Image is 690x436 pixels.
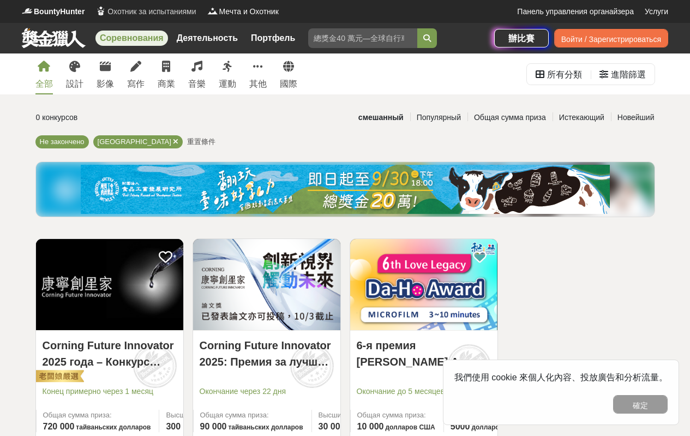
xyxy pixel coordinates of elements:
[280,53,297,94] a: 國際
[251,33,295,43] font: Портфель
[36,239,183,330] img: Изображение на обложке
[42,113,77,122] font: конкурсов
[219,7,279,16] font: Мечта и Охотник
[385,423,435,431] font: долларов США
[357,422,384,431] font: 10 000
[172,31,242,46] a: Деятельность
[22,6,85,17] a: ЛоготипBountyHunter
[43,337,177,370] a: Corning Future Innovator 2025 года – Конкурс инновационных приложений
[40,138,85,146] font: Не закончено
[34,7,85,16] font: BountyHunter
[66,53,83,94] a: 設計
[633,401,648,410] font: 確定
[97,53,114,94] a: 影像
[645,6,668,17] a: Услуги
[193,239,340,330] img: Изображение на обложке
[508,34,535,43] font: 辦比賽
[319,422,345,431] font: 30 000
[76,423,151,431] font: тайваньских долларов
[561,35,661,44] font: Войти / Зарегистрироваться
[547,70,582,79] font: 所有分類
[43,387,154,396] font: Конец примерно через 1 месяц
[95,6,196,17] a: ЛоготипОхотник за испытаниями
[35,79,53,88] font: 全部
[200,422,227,431] font: 90 000
[188,79,206,88] font: 音樂
[187,138,215,146] font: 重置條件
[357,411,426,419] font: Общая сумма приза:
[494,29,549,47] a: 辦比賽
[66,79,83,88] font: 設計
[107,7,196,16] font: Охотник за испытаниями
[43,339,174,401] font: Corning Future Innovator 2025 года – Конкурс инновационных приложений
[357,339,489,417] font: 6-я премия [PERSON_NAME] Award за микрофильм – международная категория
[308,28,417,48] input: 總獎金40 萬元—全球自行車設計比賽
[247,31,299,46] a: Портфель
[158,53,175,94] a: 商業
[166,411,212,419] font: Высший приз:
[228,423,303,431] font: тайваньских долларов
[454,373,668,382] font: 我們使用 cookie 來個人化內容、投放廣告和分析流量。
[127,53,145,94] a: 寫作
[207,6,279,17] a: ЛоготипМечта и Охотник
[166,422,197,431] font: 300 000
[357,337,491,370] a: 6-я премия [PERSON_NAME] Award за микрофильм – международная категория
[81,165,610,214] img: ea6d37ea-8c75-4c97-b408-685919e50f13.jpg
[517,6,634,17] a: Панель управления органайзера
[200,339,333,384] font: Corning Future Innovator 2025: Премия за лучшую статью
[559,113,604,122] font: Истекающий
[645,7,668,16] font: Услуги
[471,423,521,431] font: долларов США
[358,113,404,122] font: смешанный
[350,239,497,330] img: Изображение на обложке
[474,113,546,122] font: Общая сумма приза
[97,79,114,88] font: 影像
[200,337,334,370] a: Corning Future Innovator 2025: Премия за лучшую статью
[100,33,164,43] font: Соревнования
[451,422,470,431] font: 5000
[188,53,206,94] a: 音樂
[95,31,168,46] a: Соревнования
[127,79,145,88] font: 寫作
[35,53,53,94] a: 全部
[219,53,236,94] a: 運動
[34,369,84,385] img: 老闆娘嚴選
[43,422,75,431] font: 720 000
[249,53,267,94] a: 其他
[98,138,171,146] font: [GEOGRAPHIC_DATA]
[158,79,175,88] font: 商業
[43,411,112,419] font: Общая сумма приза:
[319,411,364,419] font: Высший приз:
[617,113,655,122] font: Новейший
[36,113,40,122] font: 0
[611,70,646,79] font: 進階篩選
[517,7,634,16] font: Панель управления органайзера
[613,395,668,414] button: 確定
[95,5,106,16] img: Логотип
[177,33,238,43] font: Деятельность
[207,5,218,16] img: Логотип
[280,79,297,88] font: 國際
[219,79,236,88] font: 運動
[200,411,269,419] font: Общая сумма приза:
[200,387,286,396] font: Окончание через 22 дня
[417,113,461,122] font: Популярный
[357,387,445,396] font: Окончание до 5 месяцев
[22,5,33,16] img: Логотип
[249,79,267,88] font: 其他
